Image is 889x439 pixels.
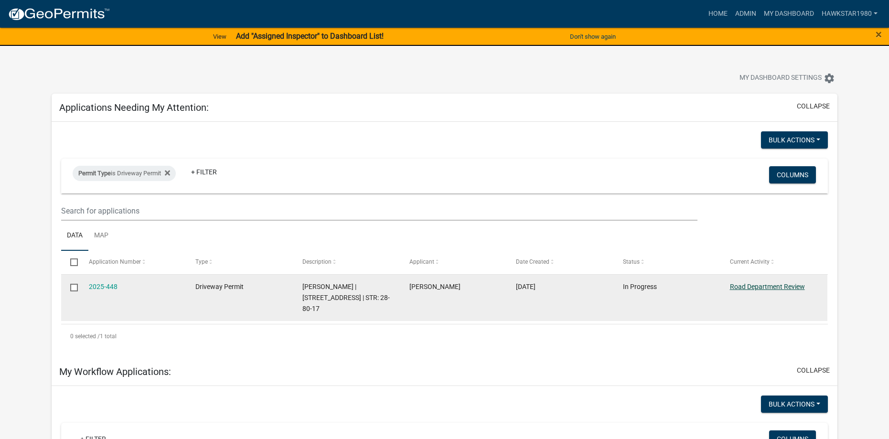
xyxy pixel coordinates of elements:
button: Columns [769,166,816,183]
span: Description [302,258,332,265]
span: Justin Myers [409,283,461,290]
span: In Progress [623,283,657,290]
h5: My Workflow Applications: [59,366,171,377]
a: Map [88,221,114,251]
span: Status [623,258,640,265]
a: Hawkstar1980 [818,5,881,23]
span: Permit Type [78,170,111,177]
span: Applicant [409,258,434,265]
a: 2025-448 [89,283,118,290]
a: My Dashboard [760,5,818,23]
datatable-header-cell: Status [614,251,721,274]
button: Close [876,29,882,40]
datatable-header-cell: Type [186,251,293,274]
span: Justin Myers | 13146 N 15TH AVE E | STR: 28-80-17 [302,283,390,312]
span: Type [195,258,208,265]
span: 08/17/2025 [516,283,536,290]
span: Current Activity [730,258,770,265]
button: Bulk Actions [761,131,828,149]
div: is Driveway Permit [73,166,176,181]
datatable-header-cell: Applicant [400,251,507,274]
a: Admin [731,5,760,23]
span: 0 selected / [70,333,100,340]
datatable-header-cell: Application Number [79,251,186,274]
a: Road Department Review [730,283,805,290]
i: settings [824,73,835,84]
div: 1 total [61,324,828,348]
h5: Applications Needing My Attention: [59,102,209,113]
datatable-header-cell: Select [61,251,79,274]
button: Bulk Actions [761,396,828,413]
span: Application Number [89,258,141,265]
a: View [209,29,230,44]
span: My Dashboard Settings [739,73,822,84]
span: × [876,28,882,41]
span: Date Created [516,258,549,265]
datatable-header-cell: Description [293,251,400,274]
a: Data [61,221,88,251]
button: Don't show again [566,29,620,44]
datatable-header-cell: Current Activity [720,251,827,274]
span: Driveway Permit [195,283,244,290]
input: Search for applications [61,201,697,221]
datatable-header-cell: Date Created [507,251,614,274]
button: collapse [797,365,830,375]
a: + Filter [183,163,225,181]
button: My Dashboard Settingssettings [732,69,843,87]
button: collapse [797,101,830,111]
strong: Add "Assigned Inspector" to Dashboard List! [236,32,384,41]
div: collapse [52,122,837,358]
a: Home [705,5,731,23]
